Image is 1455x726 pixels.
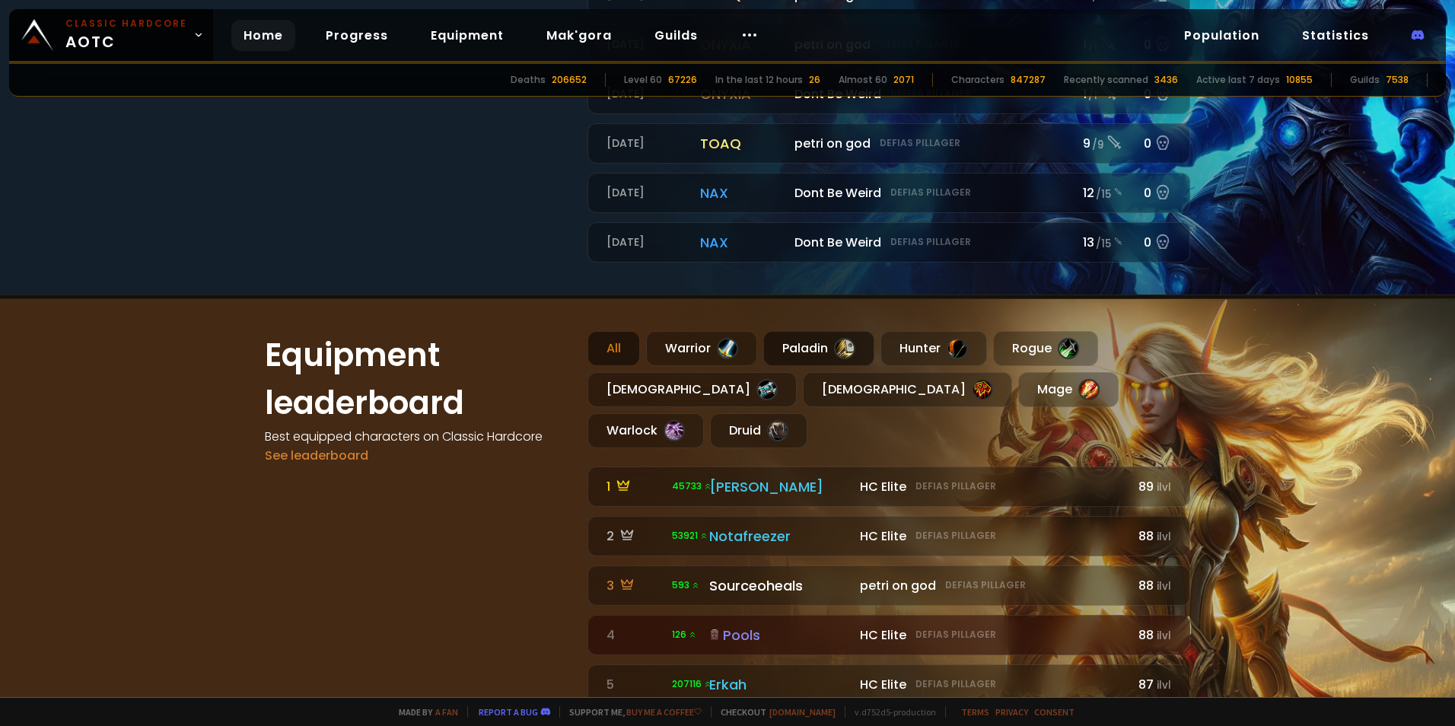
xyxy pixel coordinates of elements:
div: Guilds [1350,73,1380,87]
a: [DOMAIN_NAME] [769,706,836,718]
div: [DEMOGRAPHIC_DATA] [803,372,1012,407]
div: 206652 [552,73,587,87]
a: Classic HardcoreAOTC [9,9,213,61]
div: 847287 [1011,73,1046,87]
div: 7538 [1386,73,1409,87]
a: Statistics [1290,20,1381,51]
a: Progress [314,20,400,51]
a: Buy me a coffee [626,706,702,718]
h4: Best equipped characters on Classic Hardcore [265,427,569,446]
small: ilvl [1157,579,1171,594]
a: Terms [961,706,989,718]
a: Home [231,20,295,51]
span: 593 [672,578,700,592]
div: 89 [1132,477,1171,496]
div: Sourceoheals [709,575,851,596]
small: ilvl [1157,678,1171,693]
div: 67226 [668,73,697,87]
span: AOTC [65,17,187,53]
div: [DEMOGRAPHIC_DATA] [587,372,797,407]
small: Defias Pillager [915,529,996,543]
div: 88 [1132,527,1171,546]
small: Defias Pillager [915,479,996,493]
a: 2 53921 Notafreezer HC EliteDefias Pillager88ilvl [587,516,1190,556]
div: petri on god [860,576,1122,595]
div: Hunter [880,331,987,366]
div: In the last 12 hours [715,73,803,87]
small: ilvl [1157,480,1171,495]
div: 2 [607,527,663,546]
div: 4 [607,626,663,645]
div: HC Elite [860,477,1122,496]
h1: Equipment leaderboard [265,331,569,427]
div: Mage [1018,372,1119,407]
a: Mak'gora [534,20,624,51]
div: 5 [607,675,663,694]
div: 87 [1132,675,1171,694]
span: Support me, [559,706,702,718]
div: Warrior [646,331,757,366]
div: Paladin [763,331,874,366]
small: Defias Pillager [915,677,996,691]
a: [DATE]toaqpetri on godDefias Pillager9 /90 [587,123,1190,164]
a: 3 593 Sourceoheals petri on godDefias Pillager88ilvl [587,565,1190,606]
div: Erkah [709,674,851,695]
div: 3436 [1154,73,1178,87]
small: Defias Pillager [915,628,996,642]
a: See leaderboard [265,447,368,464]
div: All [587,331,640,366]
a: Consent [1034,706,1075,718]
div: Druid [710,413,807,448]
a: Population [1172,20,1272,51]
div: HC Elite [860,675,1122,694]
div: Characters [951,73,1004,87]
div: 88 [1132,576,1171,595]
div: Deaths [511,73,546,87]
span: Made by [390,706,458,718]
div: 26 [809,73,820,87]
a: [DATE]naxDont Be WeirdDefias Pillager13 /150 [587,222,1190,263]
span: Checkout [711,706,836,718]
span: 126 [672,628,697,642]
span: 53921 [672,529,708,543]
a: [DATE]naxDont Be WeirdDefias Pillager12 /150 [587,173,1190,213]
a: Privacy [995,706,1028,718]
a: 1 45733 [PERSON_NAME] HC EliteDefias Pillager89ilvl [587,466,1190,507]
small: Defias Pillager [945,578,1026,592]
div: Level 60 [624,73,662,87]
small: ilvl [1157,629,1171,643]
div: HC Elite [860,626,1122,645]
a: a fan [435,706,458,718]
div: Notafreezer [709,526,851,546]
a: 4 126 Pools HC EliteDefias Pillager88ilvl [587,615,1190,655]
div: Almost 60 [839,73,887,87]
div: Recently scanned [1064,73,1148,87]
span: v. d752d5 - production [845,706,936,718]
div: 3 [607,576,663,595]
div: HC Elite [860,527,1122,546]
small: ilvl [1157,530,1171,544]
div: 10855 [1286,73,1313,87]
div: 1 [607,477,663,496]
small: Classic Hardcore [65,17,187,30]
div: Pools [709,625,851,645]
div: Active last 7 days [1196,73,1280,87]
div: 2071 [893,73,914,87]
a: Report a bug [479,706,538,718]
div: 88 [1132,626,1171,645]
div: Rogue [993,331,1098,366]
span: 45733 [672,479,712,493]
a: Guilds [642,20,710,51]
a: Equipment [419,20,516,51]
div: Warlock [587,413,704,448]
div: [PERSON_NAME] [709,476,851,497]
a: 5 207116 Erkah HC EliteDefias Pillager87ilvl [587,664,1190,705]
span: 207116 [672,677,712,691]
